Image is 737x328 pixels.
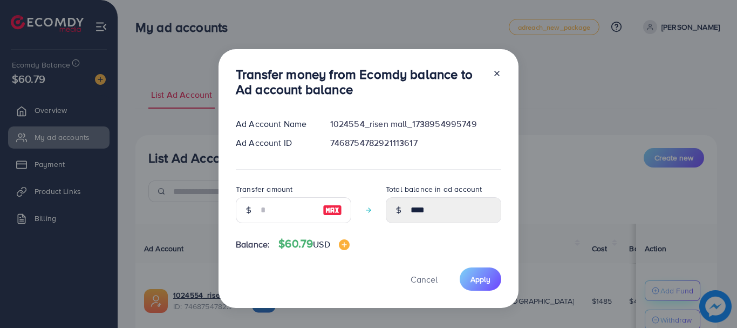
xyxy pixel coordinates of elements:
div: Ad Account Name [227,118,322,130]
span: USD [313,238,330,250]
img: image [339,239,350,250]
span: Balance: [236,238,270,251]
button: Apply [460,267,501,291]
h4: $60.79 [278,237,349,251]
label: Total balance in ad account [386,184,482,195]
div: 7468754782921113617 [322,137,510,149]
label: Transfer amount [236,184,292,195]
button: Cancel [397,267,451,291]
img: image [323,204,342,217]
div: Ad Account ID [227,137,322,149]
h3: Transfer money from Ecomdy balance to Ad account balance [236,66,484,98]
span: Apply [470,274,490,285]
span: Cancel [411,273,438,285]
div: 1024554_risen mall_1738954995749 [322,118,510,130]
